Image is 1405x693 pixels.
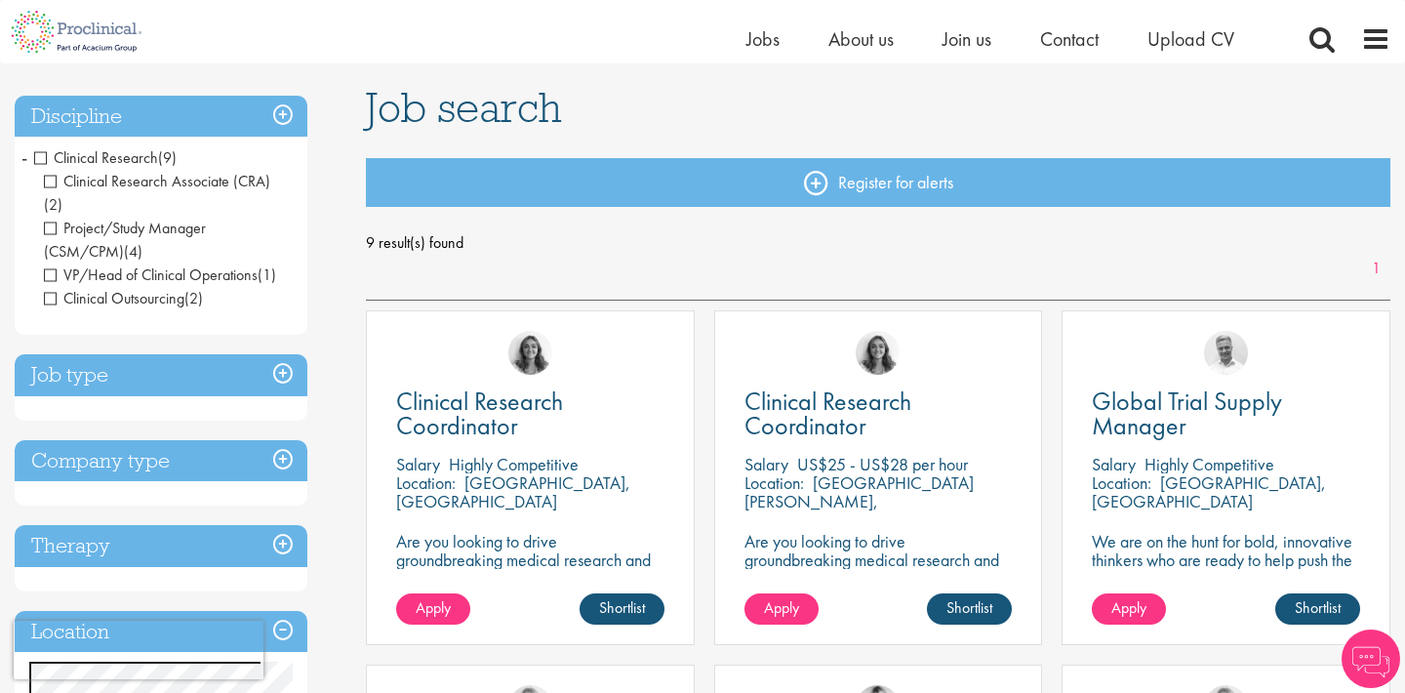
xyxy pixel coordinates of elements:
span: Project/Study Manager (CSM/CPM) [44,218,206,262]
span: Salary [744,453,788,475]
span: Salary [396,453,440,475]
a: Register for alerts [366,158,1390,207]
img: Joshua Bye [1204,331,1248,375]
img: Jackie Cerchio [508,331,552,375]
span: Location: [744,471,804,494]
a: Shortlist [927,593,1012,625]
span: Clinical Research Associate (CRA) [44,171,270,215]
a: Apply [396,593,470,625]
h3: Discipline [15,96,307,138]
img: Jackie Cerchio [856,331,900,375]
span: Location: [1092,471,1151,494]
iframe: reCAPTCHA [14,621,263,679]
span: Clinical Outsourcing [44,288,203,308]
p: Highly Competitive [449,453,579,475]
a: 1 [1362,258,1390,280]
span: Apply [1111,597,1146,618]
span: Apply [764,597,799,618]
img: Chatbot [1342,630,1400,688]
p: [GEOGRAPHIC_DATA], [GEOGRAPHIC_DATA] [1092,471,1326,512]
p: US$25 - US$28 per hour [797,453,968,475]
a: Contact [1040,26,1099,52]
a: Join us [943,26,991,52]
span: - [21,143,27,172]
p: [GEOGRAPHIC_DATA][PERSON_NAME], [GEOGRAPHIC_DATA] [744,471,974,531]
span: (4) [124,241,142,262]
span: Clinical Outsourcing [44,288,184,308]
span: Job search [366,81,562,134]
a: Apply [744,593,819,625]
span: Clinical Research Associate (CRA) [44,171,270,191]
a: Shortlist [1275,593,1360,625]
a: Shortlist [580,593,664,625]
span: VP/Head of Clinical Operations [44,265,276,285]
span: 9 result(s) found [366,228,1390,258]
span: (2) [44,194,62,215]
a: Global Trial Supply Manager [1092,389,1360,438]
h3: Job type [15,354,307,396]
span: (9) [158,147,177,168]
span: Clinical Research Coordinator [396,385,563,442]
span: (2) [184,288,203,308]
p: Highly Competitive [1144,453,1274,475]
h3: Location [15,611,307,653]
span: Clinical Research [34,147,158,168]
span: Location: [396,471,456,494]
a: Upload CV [1147,26,1234,52]
span: Clinical Research [34,147,177,168]
p: Are you looking to drive groundbreaking medical research and make a real impact? Join our client ... [744,532,1013,625]
a: Jobs [746,26,780,52]
p: We are on the hunt for bold, innovative thinkers who are ready to help push the boundaries of sci... [1092,532,1360,606]
p: [GEOGRAPHIC_DATA], [GEOGRAPHIC_DATA] [396,471,630,512]
span: (1) [258,265,276,285]
span: Salary [1092,453,1136,475]
span: Clinical Research Coordinator [744,385,911,442]
span: VP/Head of Clinical Operations [44,265,258,285]
h3: Company type [15,440,307,482]
a: Clinical Research Coordinator [744,389,1013,438]
a: Apply [1092,593,1166,625]
span: Apply [416,597,451,618]
a: Clinical Research Coordinator [396,389,664,438]
h3: Therapy [15,525,307,567]
span: Global Trial Supply Manager [1092,385,1282,442]
p: Are you looking to drive groundbreaking medical research and make a real impact-join our client a... [396,532,664,625]
a: About us [828,26,894,52]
